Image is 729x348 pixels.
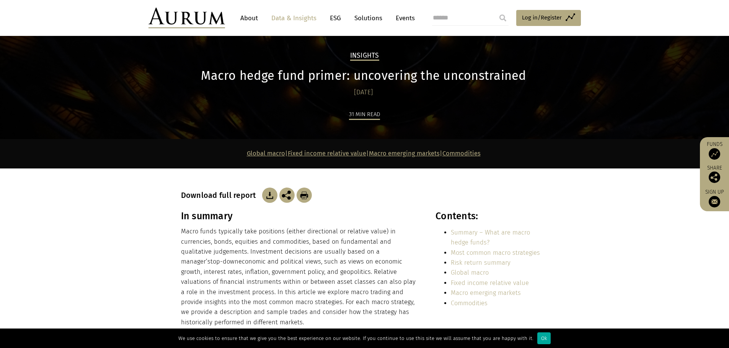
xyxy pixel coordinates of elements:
img: Access Funds [709,148,720,160]
img: Sign up to our newsletter [709,196,720,207]
span: Log in/Register [522,13,562,22]
a: Data & Insights [267,11,320,25]
h3: Contents: [435,210,546,222]
h2: Insights [350,52,379,61]
img: Download Article [262,188,277,203]
a: Funds [704,141,725,160]
strong: | | | [247,150,481,157]
input: Submit [495,10,510,26]
div: Share [704,165,725,183]
a: Summary – What are macro hedge funds? [451,229,530,246]
a: Macro emerging markets [369,150,440,157]
a: Global macro [247,150,285,157]
a: Events [392,11,415,25]
h3: In summary [181,210,419,222]
img: Aurum [148,8,225,28]
a: Global macro [451,269,489,276]
p: Macro funds typically take positions (either directional or relative value) in currencies, bonds,... [181,227,419,327]
img: Download Article [297,188,312,203]
a: Commodities [442,150,481,157]
a: Fixed income relative value [451,279,529,286]
div: 31 min read [349,110,380,120]
h3: Download full report [181,191,260,200]
span: top-down [210,258,238,265]
a: About [236,11,262,25]
a: ESG [326,11,345,25]
a: Macro emerging markets [451,289,521,296]
img: Share this post [279,188,295,203]
a: Sign up [704,189,725,207]
a: Risk return summary [451,259,510,266]
div: Ok [537,332,551,344]
div: [DATE] [181,87,546,98]
a: Most common macro strategies [451,249,540,256]
a: Solutions [351,11,386,25]
h1: Macro hedge fund primer: uncovering the unconstrained [181,68,546,83]
a: Commodities [451,299,488,307]
a: Log in/Register [516,10,581,26]
a: Fixed income relative value [288,150,366,157]
img: Share this post [709,172,720,183]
